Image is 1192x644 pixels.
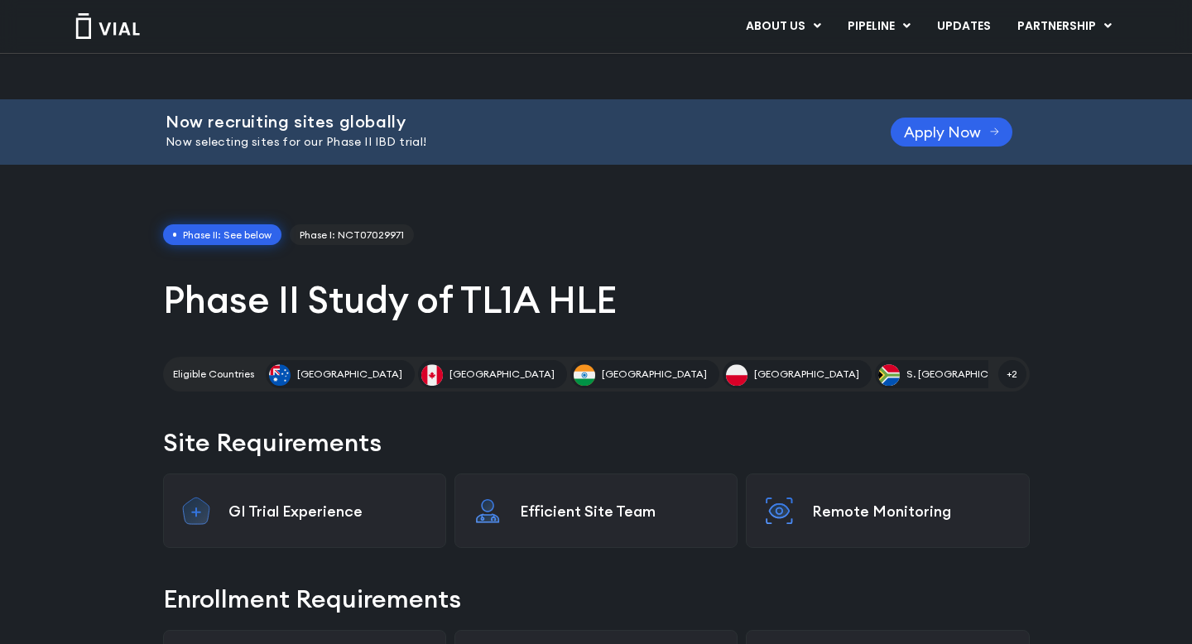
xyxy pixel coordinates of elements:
p: Remote Monitoring [812,502,1012,521]
img: S. Africa [878,364,900,386]
p: Efficient Site Team [520,502,720,521]
h2: Enrollment Requirements [163,581,1030,617]
a: Phase I: NCT07029971 [290,224,414,246]
p: Now selecting sites for our Phase II IBD trial! [166,133,849,151]
a: ABOUT USMenu Toggle [733,12,834,41]
span: [GEOGRAPHIC_DATA] [754,367,859,382]
a: PARTNERSHIPMenu Toggle [1004,12,1125,41]
h2: Eligible Countries [173,367,254,382]
img: Australia [269,364,291,386]
img: India [574,364,595,386]
h2: Site Requirements [163,425,1030,460]
span: [GEOGRAPHIC_DATA] [602,367,707,382]
span: Phase II: See below [163,224,282,246]
a: PIPELINEMenu Toggle [834,12,923,41]
img: Vial Logo [74,13,141,39]
span: [GEOGRAPHIC_DATA] [449,367,555,382]
h1: Phase II Study of TL1A HLE [163,276,1030,324]
span: [GEOGRAPHIC_DATA] [297,367,402,382]
span: Apply Now [904,126,981,138]
span: +2 [998,360,1026,388]
img: Poland [726,364,747,386]
img: Canada [421,364,443,386]
p: GI Trial Experience [228,502,429,521]
a: Apply Now [891,118,1012,147]
h2: Now recruiting sites globally [166,113,849,131]
a: UPDATES [924,12,1003,41]
span: S. [GEOGRAPHIC_DATA] [906,367,1023,382]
